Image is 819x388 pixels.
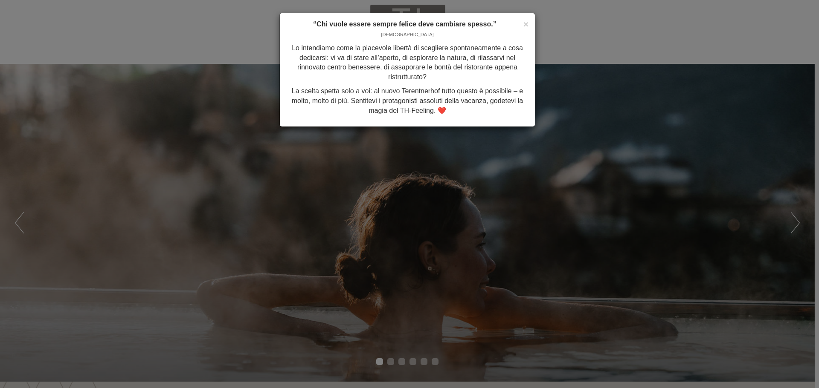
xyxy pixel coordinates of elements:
strong: “Chi vuole essere sempre felice deve cambiare spesso.” [313,20,497,28]
p: La scelta spetta solo a voi: al nuovo Terentnerhof tutto questo è possibile – e molto, molto di p... [286,86,529,116]
button: Close [523,20,529,29]
p: Lo intendiamo come la piacevole libertà di scegliere spontaneamente a cosa dedicarsi: vi va di st... [286,43,529,82]
span: × [523,19,529,29]
span: [DEMOGRAPHIC_DATA] [381,32,433,37]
